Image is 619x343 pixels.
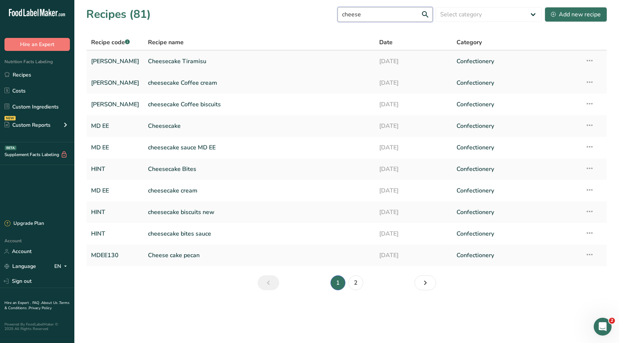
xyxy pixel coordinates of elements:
[91,38,130,46] span: Recipe code
[86,6,151,23] h1: Recipes (81)
[379,140,448,155] a: [DATE]
[457,247,576,263] a: Confectionery
[91,204,139,220] a: HINT
[379,247,448,263] a: [DATE]
[41,300,59,305] a: About Us .
[148,38,184,47] span: Recipe name
[348,275,363,290] a: Page 2.
[457,226,576,242] a: Confectionery
[457,140,576,155] a: Confectionery
[551,10,601,19] div: Add new recipe
[148,75,370,91] a: cheesecake Coffee cream
[379,204,448,220] a: [DATE]
[338,7,433,22] input: Search for recipe
[4,220,44,227] div: Upgrade Plan
[545,7,607,22] button: Add new recipe
[609,318,615,324] span: 2
[379,75,448,91] a: [DATE]
[594,318,612,336] iframe: Intercom live chat
[5,146,16,150] div: BETA
[91,118,139,134] a: MD EE
[148,226,370,242] a: cheesecake bites sauce
[379,38,393,47] span: Date
[54,262,70,271] div: EN
[91,183,139,198] a: MD EE
[4,116,16,120] div: NEW
[379,226,448,242] a: [DATE]
[4,322,70,331] div: Powered By FoodLabelMaker © 2025 All Rights Reserved
[457,75,576,91] a: Confectionery
[4,38,70,51] button: Hire an Expert
[91,54,139,69] a: [PERSON_NAME]
[148,161,370,177] a: Cheesecake Bites
[91,161,139,177] a: HINT
[379,54,448,69] a: [DATE]
[379,97,448,112] a: [DATE]
[148,183,370,198] a: cheesecake cream
[32,300,41,305] a: FAQ .
[457,97,576,112] a: Confectionery
[148,118,370,134] a: Cheesecake
[91,247,139,263] a: MDEE130
[91,97,139,112] a: [PERSON_NAME]
[457,183,576,198] a: Confectionery
[379,183,448,198] a: [DATE]
[379,118,448,134] a: [DATE]
[457,161,576,177] a: Confectionery
[91,226,139,242] a: HINT
[148,140,370,155] a: cheesecake sauce MD EE
[91,140,139,155] a: MD EE
[148,54,370,69] a: Cheesecake Tiramisu
[4,260,36,273] a: Language
[457,204,576,220] a: Confectionery
[4,121,51,129] div: Custom Reports
[148,247,370,263] a: Cheese cake pecan
[379,161,448,177] a: [DATE]
[91,75,139,91] a: [PERSON_NAME]
[148,97,370,112] a: cheesecake Coffee biscuits
[457,118,576,134] a: Confectionery
[415,275,436,290] a: Next page
[4,300,70,311] a: Terms & Conditions .
[29,305,52,311] a: Privacy Policy
[457,38,482,47] span: Category
[258,275,279,290] a: Previous page
[4,300,31,305] a: Hire an Expert .
[148,204,370,220] a: cheesecake biscuits new
[457,54,576,69] a: Confectionery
